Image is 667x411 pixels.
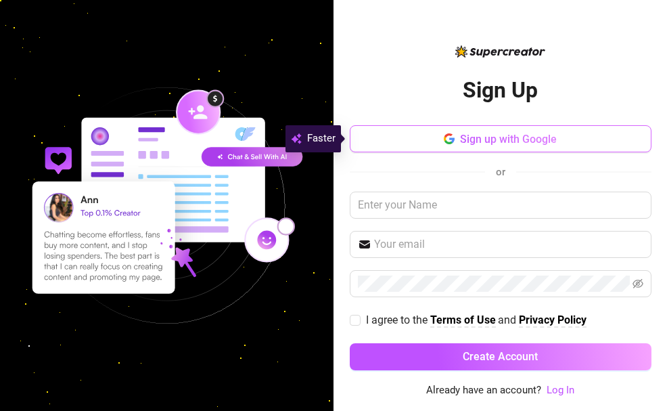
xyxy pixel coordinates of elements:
[307,131,336,147] span: Faster
[426,383,541,399] span: Already have an account?
[498,313,519,326] span: and
[430,313,496,326] strong: Terms of Use
[519,313,586,328] a: Privacy Policy
[463,77,538,104] h2: Sign Up
[374,236,643,253] input: Your email
[519,313,586,326] strong: Privacy Policy
[291,131,302,147] img: svg%3e
[547,383,574,399] a: Log In
[547,384,574,396] a: Log In
[455,45,545,58] img: logo-BBDzfeDw.svg
[632,278,643,289] span: eye-invisible
[350,343,651,370] button: Create Account
[366,313,430,326] span: I agree to the
[496,166,505,178] span: or
[460,133,557,146] span: Sign up with Google
[350,125,651,152] button: Sign up with Google
[463,350,538,363] span: Create Account
[430,313,496,328] a: Terms of Use
[350,192,651,219] input: Enter your Name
